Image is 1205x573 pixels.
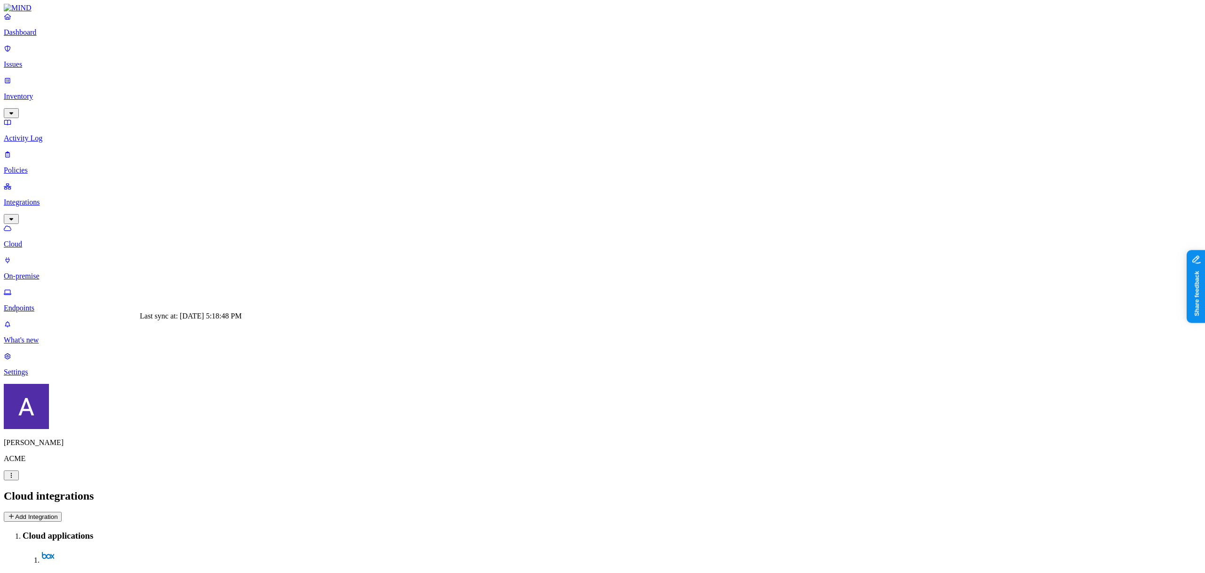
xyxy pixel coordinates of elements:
[4,320,1201,344] a: What's new
[4,304,1201,312] p: Endpoints
[4,28,1201,37] p: Dashboard
[41,549,55,563] img: box
[4,368,1201,376] p: Settings
[4,60,1201,69] p: Issues
[4,76,1201,117] a: Inventory
[4,4,1201,12] a: MIND
[4,438,1201,447] p: [PERSON_NAME]
[23,531,1201,541] h3: Cloud applications
[140,312,241,320] div: Last sync at: [DATE] 5:18:48 PM
[4,224,1201,248] a: Cloud
[4,92,1201,101] p: Inventory
[4,182,1201,223] a: Integrations
[4,512,62,522] button: Add Integration
[4,118,1201,143] a: Activity Log
[4,198,1201,207] p: Integrations
[4,352,1201,376] a: Settings
[4,272,1201,280] p: On-premise
[4,288,1201,312] a: Endpoints
[4,256,1201,280] a: On-premise
[4,384,49,429] img: Avigail Bronznick
[4,134,1201,143] p: Activity Log
[4,150,1201,175] a: Policies
[4,166,1201,175] p: Policies
[4,12,1201,37] a: Dashboard
[4,490,1201,502] h2: Cloud integrations
[4,4,32,12] img: MIND
[4,336,1201,344] p: What's new
[4,44,1201,69] a: Issues
[4,454,1201,463] p: ACME
[4,240,1201,248] p: Cloud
